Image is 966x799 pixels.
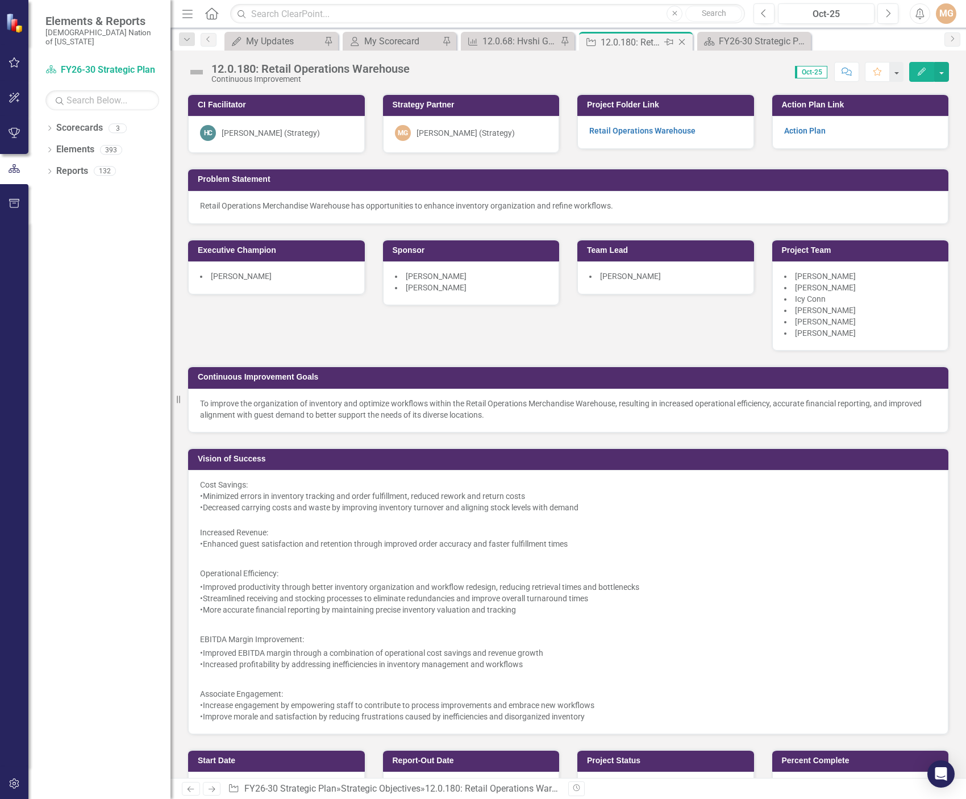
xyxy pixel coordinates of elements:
div: •Improve morale and satisfaction by reducing frustrations caused by inefficiencies and disorganiz... [200,711,936,722]
div: Cost Savings: [200,479,936,490]
h3: Team Lead [587,246,748,255]
div: [PERSON_NAME] (Strategy) [417,127,515,139]
h3: Project Status [587,756,748,765]
p: To improve the organization of inventory and optimize workflows within the Retail Operations Merc... [200,398,936,421]
div: FY26-30 Strategic Plan [719,34,808,48]
span: [PERSON_NAME] [795,283,856,292]
a: Reports [56,165,88,178]
a: FY26-30 Strategic Plan [700,34,808,48]
div: 132 [94,167,116,176]
input: Search Below... [45,90,159,110]
div: HC [200,125,216,141]
a: 12.0.68: Hvshi Gift Shop Inventory KPIs [464,34,557,48]
div: •Enhanced guest satisfaction and retention through improved order accuracy and faster fulfillment... [200,538,936,550]
div: •Increased profitability by addressing inefficiencies in inventory management and workflows [200,659,936,670]
span: [PERSON_NAME] [406,272,467,281]
small: [DEMOGRAPHIC_DATA] Nation of [US_STATE] [45,28,159,47]
span: Search [702,9,726,18]
a: Retail Operations Warehouse [589,126,696,135]
span: Elements & Reports [45,14,159,28]
span: [PERSON_NAME] [795,272,856,281]
div: •Improved EBITDA margin through a combination of operational cost savings and revenue growth [200,647,936,659]
p: Operational Efficiency: [200,565,936,581]
a: Scorecards [56,122,103,135]
h3: Sponsor [393,246,554,255]
h3: Executive Champion [198,246,359,255]
img: Not Defined [188,63,206,81]
div: •More accurate financial reporting by maintaining precise inventory valuation and tracking [200,604,936,615]
a: FY26-30 Strategic Plan [244,783,336,794]
span: [PERSON_NAME] [211,272,272,281]
button: Oct-25 [778,3,875,24]
a: Elements [56,143,94,156]
h3: Percent Complete [782,756,943,765]
h3: Problem Statement [198,175,943,184]
a: My Updates [227,34,321,48]
h3: Continuous Improvement Goals [198,373,943,381]
h3: Start Date [198,756,359,765]
h3: Report-Out Date [393,756,554,765]
div: 3 [109,123,127,133]
span: [PERSON_NAME] [600,272,661,281]
span: [PERSON_NAME] [795,317,856,326]
div: 12.0.68: Hvshi Gift Shop Inventory KPIs [482,34,557,48]
button: MG [936,3,956,24]
button: Search [685,6,742,22]
p: Retail Operations Merchandise Warehouse has opportunities to enhance inventory organization and r... [200,200,936,211]
p: EBITDA Margin Improvement: [200,631,936,647]
h3: Project Team [782,246,943,255]
h3: Action Plan Link [782,101,943,109]
span: Icy Conn [795,294,826,303]
span: [PERSON_NAME] [795,306,856,315]
h3: Vision of Success [198,455,943,463]
div: My Updates [246,34,321,48]
h3: CI Facilitator [198,101,359,109]
span: [PERSON_NAME] [406,283,467,292]
div: » » [228,783,560,796]
a: My Scorecard [345,34,439,48]
h3: Strategy Partner [393,101,554,109]
p: Associate Engagement: [200,686,936,700]
a: FY26-30 Strategic Plan [45,64,159,77]
div: My Scorecard [364,34,439,48]
div: Oct-25 [782,7,871,21]
div: 12.0.180: Retail Operations Warehouse [601,35,661,49]
div: •Decreased carrying costs and waste by improving inventory turnover and aligning stock levels wit... [200,502,936,513]
a: Strategic Objectives [341,783,420,794]
div: 12.0.180: Retail Operations Warehouse [211,63,410,75]
div: •Streamlined receiving and stocking processes to eliminate redundancies and improve overall turna... [200,593,936,604]
div: 393 [100,145,122,155]
input: Search ClearPoint... [230,4,745,24]
div: [PERSON_NAME] (Strategy) [222,127,320,139]
div: MG [395,125,411,141]
span: [PERSON_NAME] [795,328,856,338]
div: •Minimized errors in inventory tracking and order fulfillment, reduced rework and return costs [200,490,936,502]
div: Continuous Improvement [211,75,410,84]
img: ClearPoint Strategy [6,13,26,33]
div: 12.0.180: Retail Operations Warehouse [425,783,581,794]
div: •Increase engagement by empowering staff to contribute to process improvements and embrace new wo... [200,700,936,711]
div: •Improved productivity through better inventory organization and workflow redesign, reducing retr... [200,581,936,593]
span: Oct-25 [795,66,827,78]
a: Action Plan [784,126,826,135]
div: Open Intercom Messenger [927,760,955,788]
div: Increased Revenue: [200,527,936,538]
h3: Project Folder Link [587,101,748,109]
